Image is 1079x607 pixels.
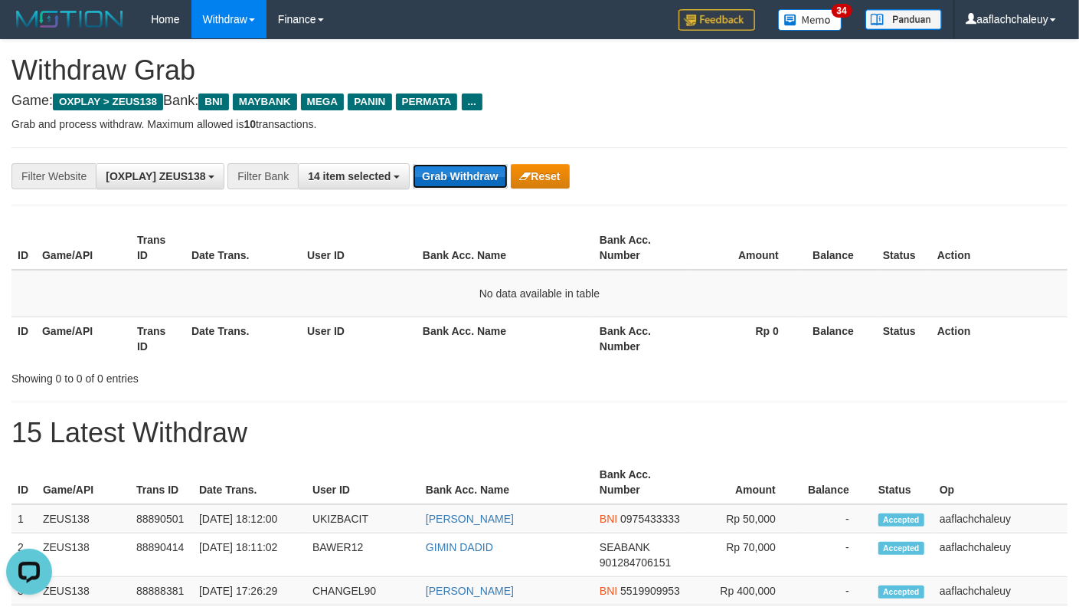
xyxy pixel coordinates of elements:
[11,317,36,360] th: ID
[593,317,688,360] th: Bank Acc. Number
[931,226,1068,270] th: Action
[462,94,482,110] span: ...
[53,94,163,110] span: OXPLAY > ZEUS138
[799,577,872,605] td: -
[832,4,852,18] span: 34
[306,533,420,577] td: BAWER12
[878,513,924,527] span: Accepted
[11,533,37,577] td: 2
[301,226,417,270] th: User ID
[193,504,306,533] td: [DATE] 18:12:00
[308,170,391,182] span: 14 item selected
[301,94,345,110] span: MEGA
[802,226,877,270] th: Balance
[193,577,306,605] td: [DATE] 17:26:29
[96,163,224,189] button: [OXPLAY] ZEUS138
[11,8,128,31] img: MOTION_logo.png
[11,418,1068,448] h1: 15 Latest Withdraw
[426,541,493,553] a: GIMIN DADID
[865,9,942,30] img: panduan.png
[396,94,458,110] span: PERMATA
[130,461,193,504] th: Trans ID
[244,118,256,130] strong: 10
[417,317,593,360] th: Bank Acc. Name
[426,513,514,525] a: [PERSON_NAME]
[799,461,872,504] th: Balance
[11,461,37,504] th: ID
[688,461,799,504] th: Amount
[11,116,1068,132] p: Grab and process withdraw. Maximum allowed is transactions.
[620,513,680,525] span: Copy 0975433333 to clipboard
[233,94,297,110] span: MAYBANK
[878,586,924,599] span: Accepted
[185,226,301,270] th: Date Trans.
[306,504,420,533] td: UKIZBACIT
[37,533,130,577] td: ZEUS138
[600,585,617,597] span: BNI
[600,556,671,569] span: Copy 901284706151 to clipboard
[11,270,1068,317] td: No data available in table
[306,577,420,605] td: CHANGEL90
[799,504,872,533] td: -
[420,461,593,504] th: Bank Acc. Name
[37,504,130,533] td: ZEUS138
[11,365,438,386] div: Showing 0 to 0 of 0 entries
[688,504,799,533] td: Rp 50,000
[877,317,931,360] th: Status
[678,9,755,31] img: Feedback.jpg
[306,461,420,504] th: User ID
[185,317,301,360] th: Date Trans.
[878,542,924,555] span: Accepted
[593,461,688,504] th: Bank Acc. Number
[688,577,799,605] td: Rp 400,000
[593,226,688,270] th: Bank Acc. Number
[413,164,507,189] button: Grab Withdraw
[417,226,593,270] th: Bank Acc. Name
[6,6,52,52] button: Open LiveChat chat widget
[37,461,130,504] th: Game/API
[130,577,193,605] td: 88888381
[688,226,802,270] th: Amount
[131,317,185,360] th: Trans ID
[802,317,877,360] th: Balance
[193,533,306,577] td: [DATE] 18:11:02
[11,55,1068,86] h1: Withdraw Grab
[11,163,96,189] div: Filter Website
[130,504,193,533] td: 88890501
[877,226,931,270] th: Status
[872,461,933,504] th: Status
[933,504,1068,533] td: aaflachchaleuy
[799,533,872,577] td: -
[36,317,131,360] th: Game/API
[511,164,570,189] button: Reset
[600,513,617,525] span: BNI
[301,317,417,360] th: User ID
[933,461,1068,504] th: Op
[778,9,842,31] img: Button%20Memo.svg
[348,94,391,110] span: PANIN
[106,170,205,182] span: [OXPLAY] ZEUS138
[193,461,306,504] th: Date Trans.
[933,577,1068,605] td: aaflachchaleuy
[11,504,37,533] td: 1
[931,317,1068,360] th: Action
[600,541,650,553] span: SEABANK
[933,533,1068,577] td: aaflachchaleuy
[198,94,228,110] span: BNI
[688,533,799,577] td: Rp 70,000
[298,163,410,189] button: 14 item selected
[11,226,36,270] th: ID
[688,317,802,360] th: Rp 0
[131,226,185,270] th: Trans ID
[620,585,680,597] span: Copy 5519909953 to clipboard
[426,585,514,597] a: [PERSON_NAME]
[227,163,298,189] div: Filter Bank
[37,577,130,605] td: ZEUS138
[130,533,193,577] td: 88890414
[11,94,1068,109] h4: Game: Bank:
[36,226,131,270] th: Game/API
